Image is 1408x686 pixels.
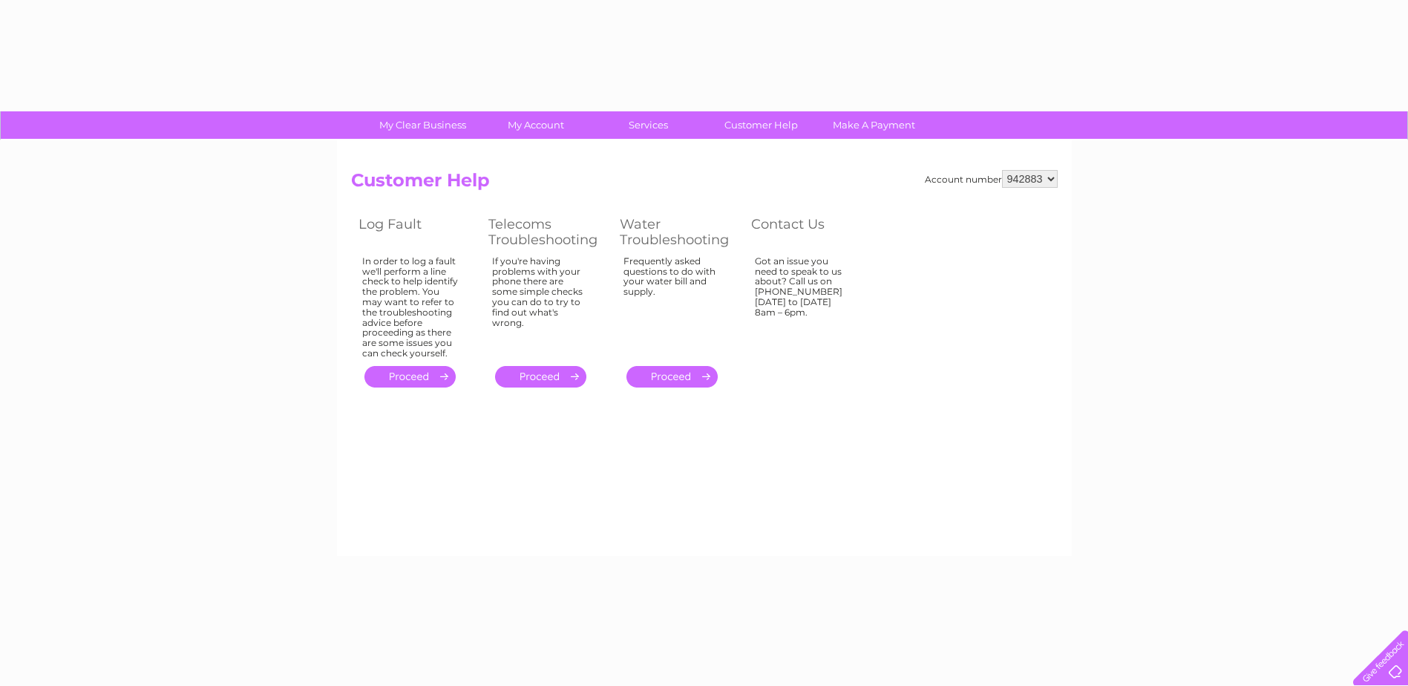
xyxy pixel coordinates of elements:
th: Log Fault [351,212,481,252]
a: Customer Help [700,111,822,139]
div: In order to log a fault we'll perform a line check to help identify the problem. You may want to ... [362,256,459,359]
a: My Account [474,111,597,139]
a: . [495,366,586,388]
th: Telecoms Troubleshooting [481,212,612,252]
a: . [626,366,718,388]
th: Contact Us [744,212,874,252]
div: Got an issue you need to speak to us about? Call us on [PHONE_NUMBER] [DATE] to [DATE] 8am – 6pm. [755,256,851,353]
h2: Customer Help [351,170,1058,198]
div: Frequently asked questions to do with your water bill and supply. [623,256,721,353]
div: Account number [925,170,1058,188]
a: . [364,366,456,388]
a: Make A Payment [813,111,935,139]
div: If you're having problems with your phone there are some simple checks you can do to try to find ... [492,256,590,353]
a: Services [587,111,710,139]
a: My Clear Business [361,111,484,139]
th: Water Troubleshooting [612,212,744,252]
